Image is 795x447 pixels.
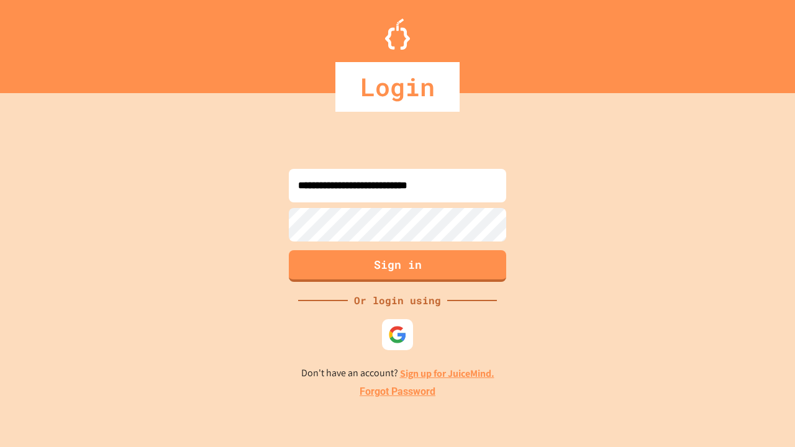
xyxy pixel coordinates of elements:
img: google-icon.svg [388,325,407,344]
iframe: chat widget [692,343,783,396]
p: Don't have an account? [301,366,494,381]
img: Logo.svg [385,19,410,50]
button: Sign in [289,250,506,282]
div: Or login using [348,293,447,308]
a: Sign up for JuiceMind. [400,367,494,380]
div: Login [335,62,460,112]
iframe: chat widget [743,397,783,435]
a: Forgot Password [360,384,435,399]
